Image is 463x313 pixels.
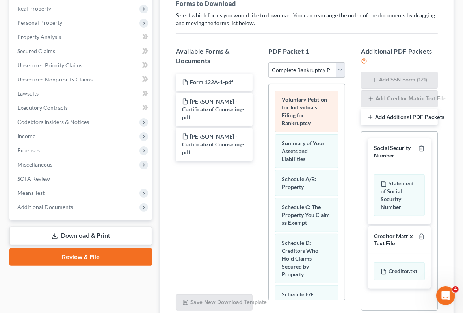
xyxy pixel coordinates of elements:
[182,98,244,120] span: [PERSON_NAME] - Certificate of Counseling-pdf
[17,33,61,40] span: Property Analysis
[361,90,438,107] button: Add Creditor Matrix Text File
[17,90,39,97] span: Lawsuits
[11,87,152,101] a: Lawsuits
[282,239,318,278] span: Schedule D: Creditors Who Hold Claims Secured by Property
[182,133,244,156] span: [PERSON_NAME] - Certificate of Counseling-pdf
[11,58,152,72] a: Unsecured Priority Claims
[374,144,415,159] div: Social Security Number
[176,46,253,65] h5: Available Forms & Documents
[17,161,52,168] span: Miscellaneous
[17,189,45,196] span: Means Test
[361,46,438,65] h5: Additional PDF Packets
[17,76,93,83] span: Unsecured Nonpriority Claims
[436,286,455,305] iframe: Intercom live chat
[17,119,89,125] span: Codebtors Insiders & Notices
[268,46,345,56] h5: PDF Packet 1
[11,30,152,44] a: Property Analysis
[282,140,325,162] span: Summary of Your Assets and Liabilities
[452,286,459,293] span: 4
[282,204,330,226] span: Schedule C: The Property You Claim as Exempt
[176,294,253,311] button: Save New Download Template
[374,233,415,247] div: Creditor Matrix Text File
[282,176,316,190] span: Schedule A/B: Property
[17,147,40,154] span: Expenses
[17,5,51,12] span: Real Property
[17,175,50,182] span: SOFA Review
[374,174,425,216] div: Statement of Social Security Number
[176,11,438,27] p: Select which forms you would like to download. You can rearrange the order of the documents by dr...
[9,227,152,245] a: Download & Print
[11,72,152,87] a: Unsecured Nonpriority Claims
[17,48,55,54] span: Secured Claims
[11,44,152,58] a: Secured Claims
[17,204,73,210] span: Additional Documents
[361,72,438,89] button: Add SSN Form (121)
[361,109,438,126] button: Add Additional PDF Packets
[9,248,152,266] a: Review & File
[374,262,425,280] div: Creditor.txt
[17,133,35,139] span: Income
[17,62,82,69] span: Unsecured Priority Claims
[11,172,152,186] a: SOFA Review
[17,19,62,26] span: Personal Property
[190,79,233,85] span: Form 122A-1-pdf
[17,104,68,111] span: Executory Contracts
[282,96,327,126] span: Voluntary Petition for Individuals Filing for Bankruptcy
[11,101,152,115] a: Executory Contracts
